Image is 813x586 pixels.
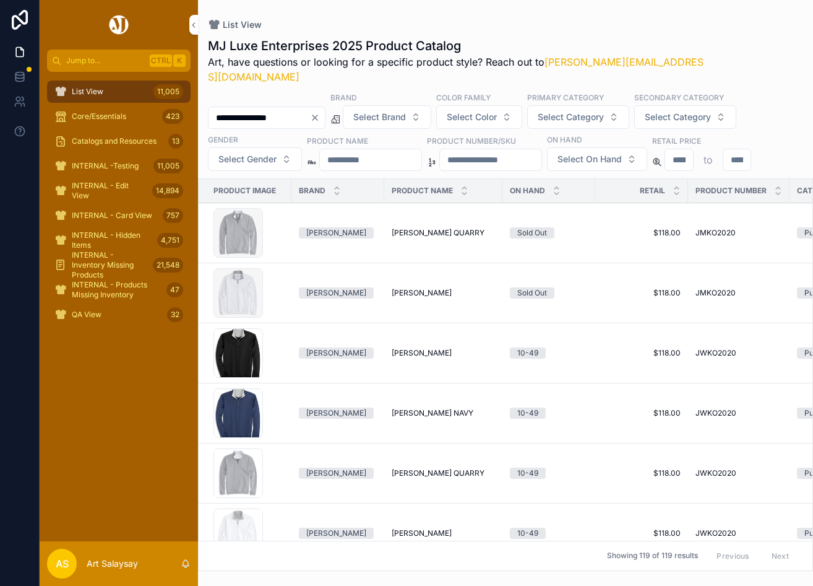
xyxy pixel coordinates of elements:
a: [PERSON_NAME] [299,528,377,539]
a: 10-49 [510,408,588,419]
span: [PERSON_NAME] NAVY [392,408,473,418]
span: Jump to... [66,56,145,66]
a: JWKO2020 [695,528,782,538]
span: K [174,56,184,66]
span: Ctrl [150,55,172,67]
div: scrollable content [40,72,198,342]
a: [PERSON_NAME] [392,348,495,358]
span: [PERSON_NAME] [392,528,452,538]
a: 10-49 [510,348,588,359]
div: [PERSON_NAME] [306,287,366,299]
span: Select Gender [218,153,277,165]
button: Select Button [634,105,736,129]
span: INTERNAL - Hidden Items [72,230,152,250]
span: INTERNAL - Edit View [72,181,147,201]
div: [PERSON_NAME] [306,348,366,359]
span: [PERSON_NAME] QUARRY [392,468,484,478]
a: [PERSON_NAME] [299,348,377,359]
a: [PERSON_NAME] [299,408,377,419]
span: JWKO2020 [695,348,736,358]
a: $118.00 [603,408,681,418]
a: Catalogs and Resources13 [47,130,191,152]
label: Gender [208,134,238,145]
span: [PERSON_NAME] QUARRY [392,228,484,238]
span: INTERNAL - Products Missing Inventory [72,280,161,300]
a: [PERSON_NAME] [299,227,377,238]
a: JWKO2020 [695,408,782,418]
span: Showing 119 of 119 results [607,551,698,561]
label: Retail Price [652,135,701,146]
label: Secondary Category [634,92,724,103]
div: 11,005 [153,84,183,99]
span: Select Category [645,111,711,123]
a: JMKO2020 [695,228,782,238]
p: Art Salaysay [87,558,138,570]
div: 14,894 [152,183,183,198]
a: INTERNAL - Edit View14,894 [47,180,191,202]
span: INTERNAL -Testing [72,161,139,171]
button: Clear [310,113,325,123]
div: [PERSON_NAME] [306,408,366,419]
button: Select Button [208,147,302,171]
span: [PERSON_NAME] [392,348,452,358]
span: QA View [72,310,101,320]
a: Sold Out [510,287,588,299]
span: Product Name [392,186,453,196]
span: Art, have questions or looking for a specific product style? Reach out to [208,55,710,84]
a: $118.00 [603,468,681,478]
span: JMKO2020 [695,288,736,298]
a: $118.00 [603,288,681,298]
span: Product Image [213,186,276,196]
a: JWKO2020 [695,468,782,478]
a: 10-49 [510,468,588,479]
button: Select Button [547,147,647,171]
a: INTERNAL - Products Missing Inventory47 [47,279,191,301]
label: Product Number/SKU [427,135,516,146]
div: 47 [166,282,183,297]
span: Product Number [695,186,767,196]
label: Brand [330,92,357,103]
a: INTERNAL - Hidden Items4,751 [47,229,191,251]
div: [PERSON_NAME] [306,227,366,238]
button: Select Button [436,105,522,129]
span: On Hand [510,186,545,196]
span: INTERNAL - Inventory Missing Products [72,250,148,280]
a: JWKO2020 [695,348,782,358]
div: 32 [167,307,183,322]
a: 10-49 [510,528,588,539]
img: App logo [107,15,131,35]
span: [PERSON_NAME] [392,288,452,298]
button: Select Button [343,105,431,129]
label: On Hand [547,134,582,145]
div: Sold Out [517,227,547,238]
div: Sold Out [517,287,547,299]
button: Jump to...CtrlK [47,50,191,72]
div: 757 [163,208,183,223]
span: List View [223,19,262,31]
span: Catalogs and Resources [72,136,157,146]
a: [PERSON_NAME] [392,288,495,298]
span: JWKO2020 [695,468,736,478]
span: Select Brand [353,111,406,123]
span: JWKO2020 [695,528,736,538]
span: List View [72,87,103,97]
a: Sold Out [510,227,588,238]
span: Brand [299,186,325,196]
a: $118.00 [603,228,681,238]
div: 4,751 [157,233,183,248]
h1: MJ Luxe Enterprises 2025 Product Catalog [208,37,710,55]
span: JMKO2020 [695,228,736,238]
a: $118.00 [603,528,681,538]
span: Select Color [447,111,497,123]
a: [PERSON_NAME] QUARRY [392,468,495,478]
div: 10-49 [517,348,538,359]
a: [PERSON_NAME] [392,528,495,538]
div: [PERSON_NAME] [306,528,366,539]
a: Core/Essentials423 [47,105,191,128]
a: $118.00 [603,348,681,358]
a: [PERSON_NAME] QUARRY [392,228,495,238]
label: Color Family [436,92,491,103]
